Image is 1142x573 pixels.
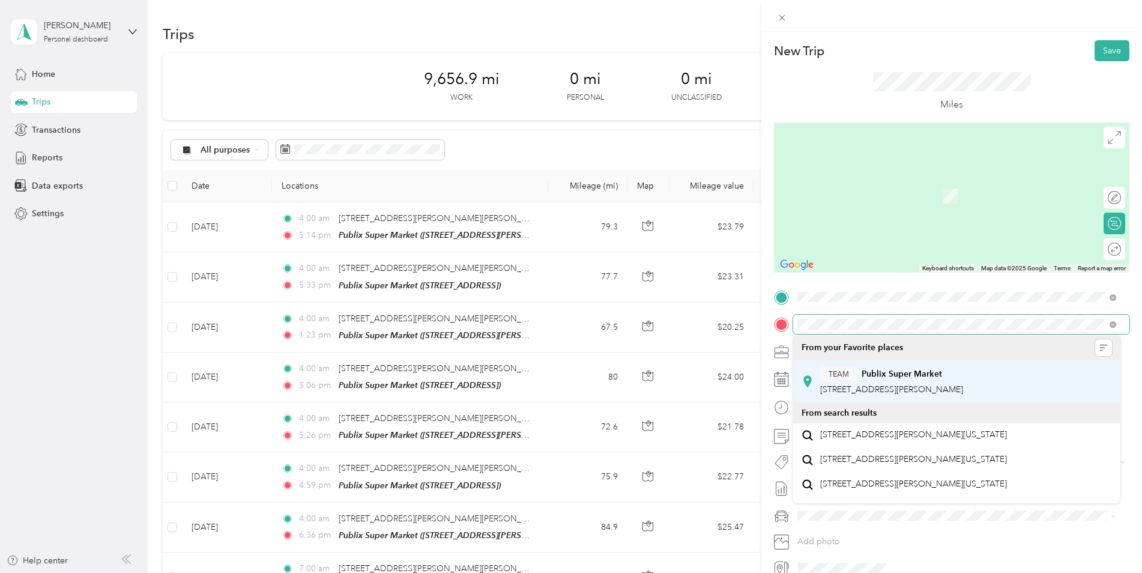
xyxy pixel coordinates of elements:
span: TEAM [829,369,849,380]
a: Report a map error [1078,265,1126,271]
button: Keyboard shortcuts [922,264,974,273]
span: [STREET_ADDRESS][PERSON_NAME][US_STATE] [820,454,1007,465]
span: From search results [802,408,877,418]
span: [STREET_ADDRESS][PERSON_NAME][US_STATE] [820,479,1007,490]
span: Map data ©2025 Google [981,265,1047,271]
img: Google [777,257,817,273]
strong: Publix Super Market [862,369,942,380]
a: Open this area in Google Maps (opens a new window) [777,257,817,273]
span: [STREET_ADDRESS][PERSON_NAME][US_STATE] [820,429,1007,440]
span: From your Favorite places [802,342,903,353]
button: Save [1095,40,1129,61]
span: [STREET_ADDRESS][PERSON_NAME] [820,384,963,395]
a: Terms (opens in new tab) [1054,265,1071,271]
button: Add photo [793,533,1129,550]
button: TEAM [820,366,857,381]
p: New Trip [774,43,824,59]
iframe: Everlance-gr Chat Button Frame [1075,506,1142,573]
p: Miles [940,97,963,112]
